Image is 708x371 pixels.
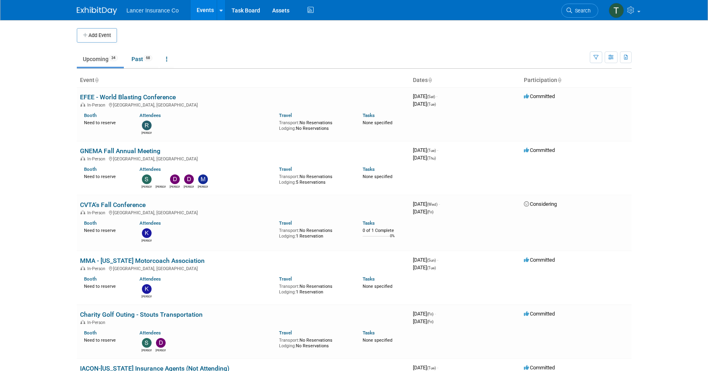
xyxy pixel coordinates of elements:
[279,284,300,289] span: Transport:
[413,101,436,107] span: [DATE]
[279,119,351,131] div: No Reservations No Reservations
[363,276,375,282] a: Tasks
[279,113,292,118] a: Travel
[142,284,152,294] img: Kimberlee Bissegger
[427,202,437,207] span: (Wed)
[279,282,351,295] div: No Reservations 1 Reservation
[198,184,208,189] div: Michael Arcario
[279,234,296,239] span: Lodging:
[80,257,205,264] a: MMA - [US_STATE] Motorcoach Association
[142,338,152,348] img: Steven O'Shea
[80,102,85,107] img: In-Person Event
[80,311,203,318] a: Charity Golf Outing - Stouts Transportation
[84,336,128,343] div: Need to reserve
[363,338,392,343] span: None specified
[279,228,300,233] span: Transport:
[363,174,392,179] span: None specified
[84,226,128,234] div: Need to reserve
[184,184,194,189] div: Dana Turilli
[413,318,433,324] span: [DATE]
[363,166,375,172] a: Tasks
[363,113,375,118] a: Tasks
[427,148,436,153] span: (Tue)
[436,93,437,99] span: -
[156,174,166,184] img: Danielle Smith
[427,156,436,160] span: (Thu)
[156,184,166,189] div: Danielle Smith
[524,93,555,99] span: Committed
[524,365,555,371] span: Committed
[410,74,521,87] th: Dates
[87,156,108,162] span: In-Person
[561,4,598,18] a: Search
[84,166,96,172] a: Booth
[279,343,296,348] span: Lodging:
[413,257,438,263] span: [DATE]
[142,184,152,189] div: Steven O'Shea
[80,209,406,215] div: [GEOGRAPHIC_DATA], [GEOGRAPHIC_DATA]
[142,238,152,243] div: Kevin Rose
[279,174,300,179] span: Transport:
[427,312,433,316] span: (Fri)
[524,257,555,263] span: Committed
[142,121,152,130] img: Ralph Burnham
[427,320,433,324] span: (Fri)
[427,102,436,107] span: (Tue)
[80,320,85,324] img: In-Person Event
[170,174,180,184] img: Dennis Kelly
[156,338,166,348] img: Dennis Kelly
[125,51,158,67] a: Past68
[80,210,85,214] img: In-Person Event
[427,210,433,214] span: (Fri)
[84,276,96,282] a: Booth
[77,51,124,67] a: Upcoming34
[87,102,108,108] span: In-Person
[279,172,351,185] div: No Reservations 5 Reservations
[363,284,392,289] span: None specified
[87,210,108,215] span: In-Person
[413,201,440,207] span: [DATE]
[557,77,561,83] a: Sort by Participation Type
[363,120,392,125] span: None specified
[80,155,406,162] div: [GEOGRAPHIC_DATA], [GEOGRAPHIC_DATA]
[142,294,152,299] div: Kimberlee Bissegger
[279,336,351,348] div: No Reservations No Reservations
[427,94,435,99] span: (Sat)
[80,266,85,270] img: In-Person Event
[609,3,624,18] img: Terrence Forrest
[279,120,300,125] span: Transport:
[363,228,406,234] div: 0 of 1 Complete
[142,130,152,135] div: Ralph Burnham
[87,266,108,271] span: In-Person
[435,311,436,317] span: -
[170,184,180,189] div: Dennis Kelly
[279,276,292,282] a: Travel
[84,330,96,336] a: Booth
[524,311,555,317] span: Committed
[142,228,152,238] img: Kevin Rose
[279,330,292,336] a: Travel
[363,220,375,226] a: Tasks
[140,220,161,226] a: Attendees
[142,174,152,184] img: Steven O'Shea
[77,7,117,15] img: ExhibitDay
[140,113,161,118] a: Attendees
[140,330,161,336] a: Attendees
[140,166,161,172] a: Attendees
[80,265,406,271] div: [GEOGRAPHIC_DATA], [GEOGRAPHIC_DATA]
[279,338,300,343] span: Transport:
[87,320,108,325] span: In-Person
[279,289,296,295] span: Lodging:
[144,55,152,61] span: 68
[184,174,194,184] img: Dana Turilli
[84,220,96,226] a: Booth
[84,113,96,118] a: Booth
[428,77,432,83] a: Sort by Start Date
[156,348,166,353] div: Dennis Kelly
[572,8,591,14] span: Search
[437,257,438,263] span: -
[363,330,375,336] a: Tasks
[84,282,128,289] div: Need to reserve
[437,365,438,371] span: -
[80,93,176,101] a: EFEE - World Blasting Conference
